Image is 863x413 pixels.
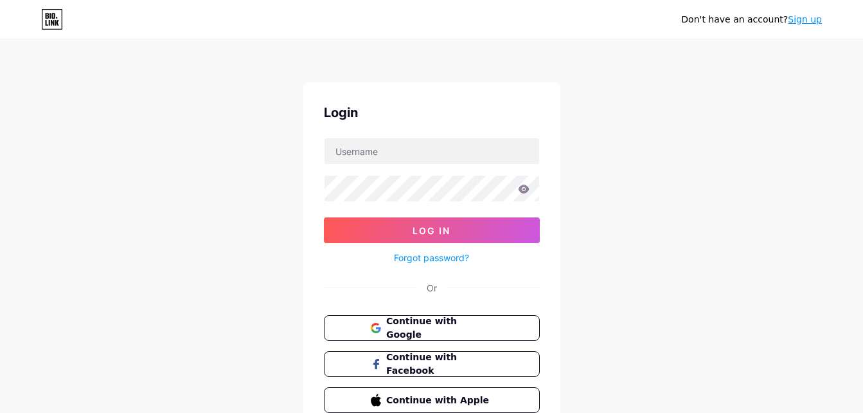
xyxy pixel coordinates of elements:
[324,351,540,377] button: Continue with Facebook
[324,315,540,341] button: Continue with Google
[386,351,492,378] span: Continue with Facebook
[324,387,540,413] button: Continue with Apple
[413,225,450,236] span: Log In
[394,251,469,264] a: Forgot password?
[324,103,540,122] div: Login
[681,13,822,26] div: Don't have an account?
[324,217,540,243] button: Log In
[325,138,539,164] input: Username
[788,14,822,24] a: Sign up
[386,315,492,342] span: Continue with Google
[386,394,492,407] span: Continue with Apple
[427,281,437,295] div: Or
